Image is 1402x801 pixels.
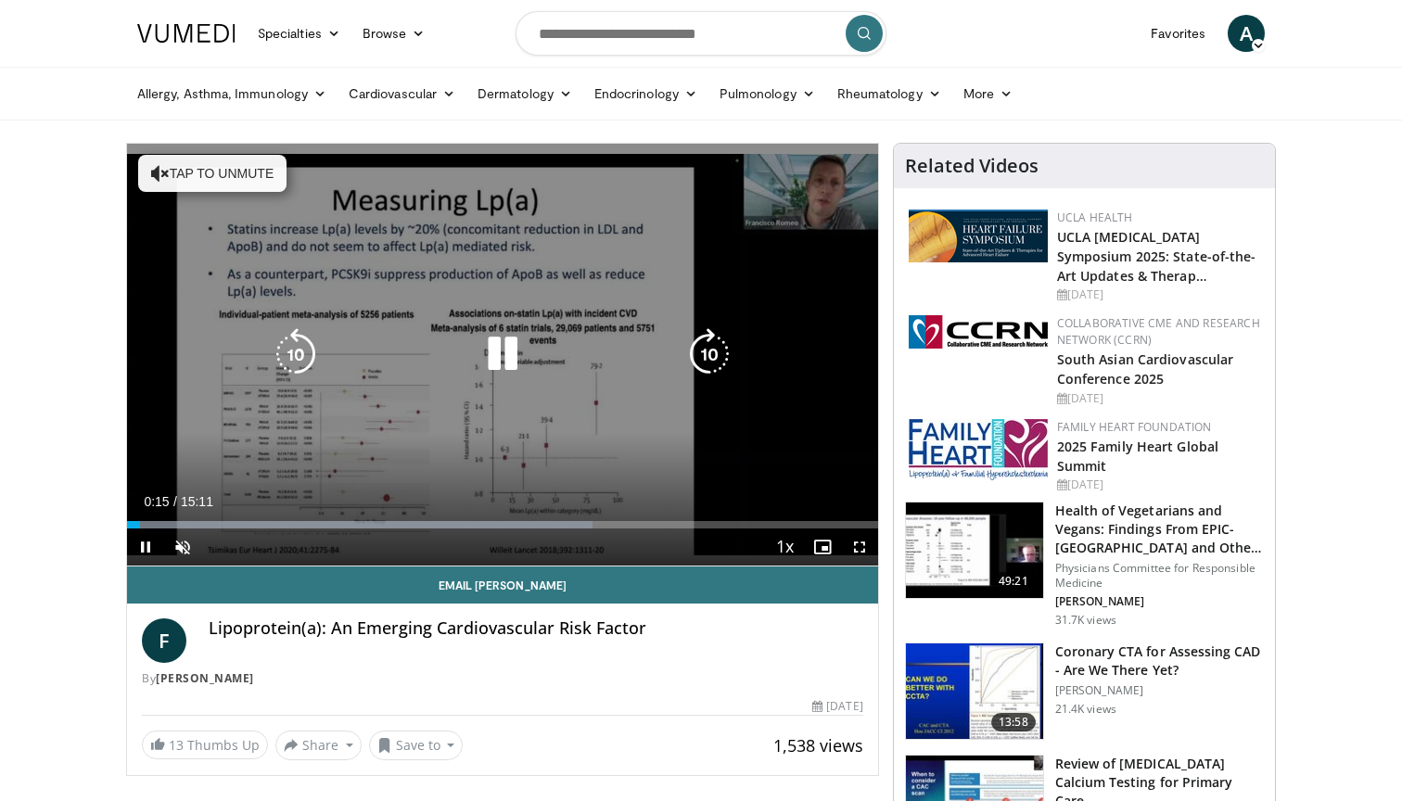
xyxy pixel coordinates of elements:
a: [PERSON_NAME] [156,670,254,686]
div: [DATE] [1057,390,1260,407]
a: Collaborative CME and Research Network (CCRN) [1057,315,1260,348]
p: [PERSON_NAME] [1055,594,1264,609]
h3: Coronary CTA for Assessing CAD - Are We There Yet? [1055,642,1264,680]
img: VuMedi Logo [137,24,236,43]
a: Endocrinology [583,75,708,112]
a: 13:58 Coronary CTA for Assessing CAD - Are We There Yet? [PERSON_NAME] 21.4K views [905,642,1264,741]
button: Playback Rate [767,528,804,566]
a: Family Heart Foundation [1057,419,1212,435]
span: 1,538 views [773,734,863,756]
a: UCLA [MEDICAL_DATA] Symposium 2025: State-of-the-Art Updates & Therap… [1057,228,1256,285]
a: A [1228,15,1265,52]
p: 31.7K views [1055,613,1116,628]
a: 2025 Family Heart Global Summit [1057,438,1218,475]
a: 49:21 Health of Vegetarians and Vegans: Findings From EPIC-[GEOGRAPHIC_DATA] and Othe… Physicians... [905,502,1264,628]
h4: Lipoprotein(a): An Emerging Cardiovascular Risk Factor [209,618,863,639]
div: [DATE] [812,698,862,715]
button: Share [275,731,362,760]
a: Cardiovascular [338,75,466,112]
a: Email [PERSON_NAME] [127,566,878,604]
h4: Related Videos [905,155,1039,177]
img: 0682476d-9aca-4ba2-9755-3b180e8401f5.png.150x105_q85_autocrop_double_scale_upscale_version-0.2.png [909,210,1048,262]
img: 34b2b9a4-89e5-4b8c-b553-8a638b61a706.150x105_q85_crop-smart_upscale.jpg [906,643,1043,740]
img: 606f2b51-b844-428b-aa21-8c0c72d5a896.150x105_q85_crop-smart_upscale.jpg [906,502,1043,599]
button: Pause [127,528,164,566]
a: South Asian Cardiovascular Conference 2025 [1057,350,1234,388]
a: Rheumatology [826,75,952,112]
span: 13 [169,736,184,754]
div: [DATE] [1057,286,1260,303]
input: Search topics, interventions [516,11,886,56]
span: 49:21 [991,572,1036,591]
a: Favorites [1140,15,1217,52]
img: 96363db5-6b1b-407f-974b-715268b29f70.jpeg.150x105_q85_autocrop_double_scale_upscale_version-0.2.jpg [909,419,1048,480]
button: Save to [369,731,464,760]
a: Allergy, Asthma, Immunology [126,75,338,112]
button: Unmute [164,528,201,566]
a: Browse [351,15,437,52]
span: 0:15 [144,494,169,509]
img: a04ee3ba-8487-4636-b0fb-5e8d268f3737.png.150x105_q85_autocrop_double_scale_upscale_version-0.2.png [909,315,1048,349]
a: Pulmonology [708,75,826,112]
video-js: Video Player [127,144,878,566]
span: / [173,494,177,509]
a: Specialties [247,15,351,52]
a: Dermatology [466,75,583,112]
span: 13:58 [991,713,1036,731]
span: 15:11 [181,494,213,509]
a: 13 Thumbs Up [142,731,268,759]
button: Fullscreen [841,528,878,566]
div: [DATE] [1057,477,1260,493]
p: [PERSON_NAME] [1055,683,1264,698]
p: Physicians Committee for Responsible Medicine [1055,561,1264,591]
a: More [952,75,1024,112]
a: F [142,618,186,663]
button: Tap to unmute [138,155,287,192]
div: Progress Bar [127,521,878,528]
button: Enable picture-in-picture mode [804,528,841,566]
div: By [142,670,863,687]
a: UCLA Health [1057,210,1133,225]
p: 21.4K views [1055,702,1116,717]
h3: Health of Vegetarians and Vegans: Findings From EPIC-[GEOGRAPHIC_DATA] and Othe… [1055,502,1264,557]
